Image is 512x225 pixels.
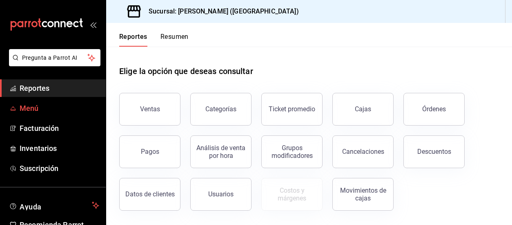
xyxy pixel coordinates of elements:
[119,135,180,168] button: Pagos
[422,105,446,113] div: Órdenes
[119,93,180,126] button: Ventas
[205,105,236,113] div: Categorías
[20,163,99,174] span: Suscripción
[267,144,317,160] div: Grupos modificadores
[332,178,394,211] button: Movimientos de cajas
[90,21,96,28] button: open_drawer_menu
[22,54,88,62] span: Pregunta a Parrot AI
[267,187,317,202] div: Costos y márgenes
[342,148,384,155] div: Cancelaciones
[403,135,465,168] button: Descuentos
[338,187,388,202] div: Movimientos de cajas
[196,144,246,160] div: Análisis de venta por hora
[119,33,147,47] button: Reportes
[142,7,299,16] h3: Sucursal: [PERSON_NAME] ([GEOGRAPHIC_DATA])
[190,178,252,211] button: Usuarios
[160,33,189,47] button: Resumen
[20,123,99,134] span: Facturación
[141,148,159,155] div: Pagos
[190,135,252,168] button: Análisis de venta por hora
[355,105,371,113] div: Cajas
[403,93,465,126] button: Órdenes
[332,135,394,168] button: Cancelaciones
[261,178,323,211] button: Contrata inventarios para ver este reporte
[269,105,315,113] div: Ticket promedio
[20,143,99,154] span: Inventarios
[208,190,234,198] div: Usuarios
[119,33,189,47] div: navigation tabs
[417,148,451,155] div: Descuentos
[125,190,175,198] div: Datos de clientes
[332,93,394,126] button: Cajas
[140,105,160,113] div: Ventas
[261,93,323,126] button: Ticket promedio
[261,135,323,168] button: Grupos modificadores
[119,65,253,77] h1: Elige la opción que deseas consultar
[190,93,252,126] button: Categorías
[20,200,89,210] span: Ayuda
[20,83,99,94] span: Reportes
[119,178,180,211] button: Datos de clientes
[6,59,100,68] a: Pregunta a Parrot AI
[20,103,99,114] span: Menú
[9,49,100,66] button: Pregunta a Parrot AI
